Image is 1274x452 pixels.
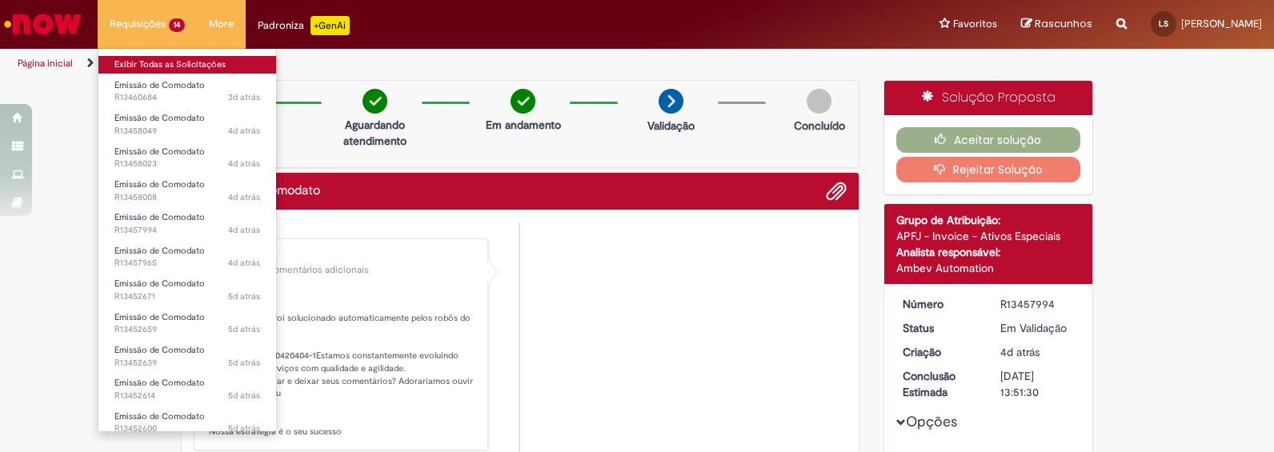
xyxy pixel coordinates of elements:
[1181,17,1262,30] span: [PERSON_NAME]
[228,91,260,103] span: 3d atrás
[228,191,260,203] time: 28/08/2025 13:53:28
[258,16,350,35] div: Padroniza
[1000,368,1075,400] div: [DATE] 13:51:30
[209,16,234,32] span: More
[114,178,205,190] span: Emissão de Comodato
[228,323,260,335] span: 5d atrás
[1000,344,1075,360] div: 28/08/2025 13:51:26
[896,127,1081,153] button: Aceitar solução
[228,91,260,103] time: 29/08/2025 08:12:39
[363,89,387,114] img: check-circle-green.png
[18,57,73,70] a: Página inicial
[114,357,260,370] span: R13452639
[1000,345,1040,359] time: 28/08/2025 13:51:26
[209,251,475,261] div: Ambev RPA
[794,118,845,134] p: Concluído
[1021,17,1092,32] a: Rascunhos
[114,112,205,124] span: Emissão de Comodato
[98,110,276,139] a: Aberto R13458049 : Emissão de Comodato
[114,278,205,290] span: Emissão de Comodato
[891,344,989,360] dt: Criação
[896,228,1081,244] div: APFJ - Invoice - Ativos Especiais
[659,89,683,114] img: arrow-next.png
[114,377,205,389] span: Emissão de Comodato
[114,311,205,323] span: Emissão de Comodato
[647,118,695,134] p: Validação
[114,245,205,257] span: Emissão de Comodato
[209,287,475,438] p: Olá! O seu chamado foi solucionado automaticamente pelos robôs do nosso CSC. Nota emitida: 000420...
[228,290,260,302] span: 5d atrás
[228,390,260,402] span: 5d atrás
[114,158,260,170] span: R13458023
[114,146,205,158] span: Emissão de Comodato
[228,158,260,170] time: 28/08/2025 13:55:49
[98,143,276,173] a: Aberto R13458023 : Emissão de Comodato
[98,56,276,74] a: Exibir Todas as Solicitações
[98,342,276,371] a: Aberto R13452639 : Emissão de Comodato
[228,257,260,269] time: 28/08/2025 13:46:49
[114,79,205,91] span: Emissão de Comodato
[114,224,260,237] span: R13457994
[884,81,1093,115] div: Solução Proposta
[98,275,276,305] a: Aberto R13452671 : Emissão de Comodato
[1159,18,1168,29] span: LS
[228,224,260,236] span: 4d atrás
[98,77,276,106] a: Aberto R13460684 : Emissão de Comodato
[807,89,831,114] img: img-circle-grey.png
[1035,16,1092,31] span: Rascunhos
[169,18,185,32] span: 14
[228,390,260,402] time: 27/08/2025 14:01:33
[228,422,260,434] span: 5d atrás
[896,212,1081,228] div: Grupo de Atribuição:
[228,323,260,335] time: 27/08/2025 14:06:59
[98,309,276,338] a: Aberto R13452659 : Emissão de Comodato
[114,91,260,104] span: R13460684
[228,357,260,369] span: 5d atrás
[1000,320,1075,336] div: Em Validação
[896,157,1081,182] button: Rejeitar Solução
[98,176,276,206] a: Aberto R13458008 : Emissão de Comodato
[114,191,260,204] span: R13458008
[114,125,260,138] span: R13458049
[228,257,260,269] span: 4d atrás
[891,368,989,400] dt: Conclusão Estimada
[228,357,260,369] time: 27/08/2025 14:04:39
[953,16,997,32] span: Favoritos
[114,211,205,223] span: Emissão de Comodato
[98,374,276,404] a: Aberto R13452614 : Emissão de Comodato
[228,158,260,170] span: 4d atrás
[486,117,561,133] p: Em andamento
[826,181,847,202] button: Adicionar anexos
[228,191,260,203] span: 4d atrás
[98,48,277,432] ul: Requisições
[228,290,260,302] time: 27/08/2025 14:09:13
[12,49,837,78] ul: Trilhas de página
[336,117,414,149] p: Aguardando atendimento
[114,323,260,336] span: R13452659
[2,8,84,40] img: ServiceNow
[1000,345,1040,359] span: 4d atrás
[511,89,535,114] img: check-circle-green.png
[1000,296,1075,312] div: R13457994
[228,224,260,236] time: 28/08/2025 13:51:27
[228,125,260,137] span: 4d atrás
[98,242,276,272] a: Aberto R13457965 : Emissão de Comodato
[896,260,1081,276] div: Ambev Automation
[114,257,260,270] span: R13457965
[98,209,276,238] a: Aberto R13457994 : Emissão de Comodato
[114,344,205,356] span: Emissão de Comodato
[896,244,1081,260] div: Analista responsável:
[114,410,205,422] span: Emissão de Comodato
[310,16,350,35] p: +GenAi
[114,390,260,402] span: R13452614
[110,16,166,32] span: Requisições
[98,408,276,438] a: Aberto R13452600 : Emissão de Comodato
[266,263,369,277] small: Comentários adicionais
[114,422,260,435] span: R13452600
[891,320,989,336] dt: Status
[891,296,989,312] dt: Número
[228,422,260,434] time: 27/08/2025 13:59:13
[228,125,260,137] time: 28/08/2025 13:59:50
[114,290,260,303] span: R13452671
